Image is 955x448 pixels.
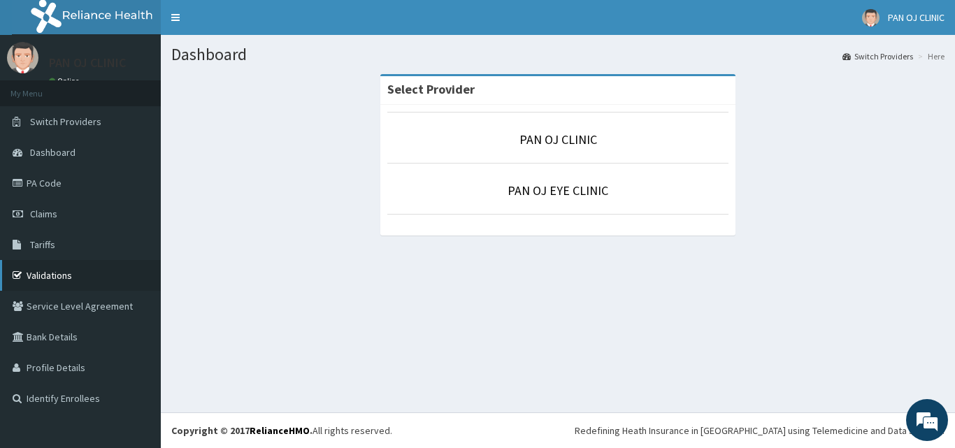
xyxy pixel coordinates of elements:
a: PAN OJ CLINIC [519,131,597,147]
a: PAN OJ EYE CLINIC [508,182,608,198]
h1: Dashboard [171,45,945,64]
span: Claims [30,208,57,220]
span: PAN OJ CLINIC [888,11,945,24]
div: Chat with us now [73,78,235,96]
a: Switch Providers [842,50,913,62]
textarea: Type your message and hit 'Enter' [7,299,266,348]
a: RelianceHMO [250,424,310,437]
span: We're online! [81,135,193,276]
li: Here [914,50,945,62]
div: Minimize live chat window [229,7,263,41]
strong: Copyright © 2017 . [171,424,313,437]
span: Tariffs [30,238,55,251]
div: Redefining Heath Insurance in [GEOGRAPHIC_DATA] using Telemedicine and Data Science! [575,424,945,438]
strong: Select Provider [387,81,475,97]
span: Dashboard [30,146,76,159]
a: Online [49,76,82,86]
img: User Image [862,9,879,27]
span: Switch Providers [30,115,101,128]
p: PAN OJ CLINIC [49,57,126,69]
img: d_794563401_company_1708531726252_794563401 [26,70,57,105]
footer: All rights reserved. [161,412,955,448]
img: User Image [7,42,38,73]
